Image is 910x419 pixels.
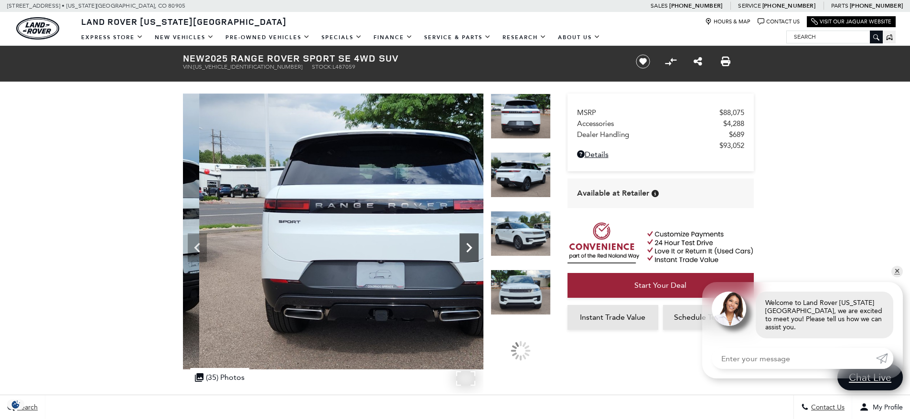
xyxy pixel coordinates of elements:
img: New 2025 Fuji White Land Rover SE image 13 [491,152,551,198]
button: Save vehicle [632,54,653,69]
a: Instant Trade Value [567,305,658,330]
input: Enter your message [712,348,876,369]
a: [PHONE_NUMBER] [850,2,903,10]
div: Previous [188,233,207,262]
a: New Vehicles [149,29,220,46]
div: Vehicle is in stock and ready for immediate delivery. Due to demand, availability is subject to c... [652,190,659,197]
span: Service [738,2,760,9]
a: Details [577,150,744,159]
strong: New [183,52,205,64]
span: MSRP [577,108,719,117]
div: (35) Photos [190,368,249,387]
a: Visit Our Jaguar Website [811,18,891,25]
button: Open user profile menu [852,395,910,419]
h1: 2025 Range Rover Sport SE 4WD SUV [183,53,620,63]
div: Welcome to Land Rover [US_STATE][GEOGRAPHIC_DATA], we are excited to meet you! Please tell us how... [756,292,893,338]
span: [US_VEHICLE_IDENTIFICATION_NUMBER] [193,63,302,70]
a: $93,052 [577,141,744,150]
div: Next [460,233,479,262]
a: Land Rover [US_STATE][GEOGRAPHIC_DATA] [75,16,292,27]
span: Land Rover [US_STATE][GEOGRAPHIC_DATA] [81,16,287,27]
span: Sales [651,2,668,9]
button: Compare Vehicle [664,54,678,69]
a: Specials [316,29,368,46]
span: Parts [831,2,848,9]
img: Opt-Out Icon [5,399,27,409]
img: Land Rover [16,17,59,40]
a: Dealer Handling $689 [577,130,744,139]
img: Agent profile photo [712,292,746,326]
a: Accessories $4,288 [577,119,744,128]
a: Submit [876,348,893,369]
img: New 2025 Fuji White Land Rover SE image 12 [183,94,584,369]
a: [PHONE_NUMBER] [669,2,722,10]
a: EXPRESS STORE [75,29,149,46]
span: Instant Trade Value [580,313,645,322]
a: Finance [368,29,418,46]
a: Start Your Deal [567,273,754,298]
a: Pre-Owned Vehicles [220,29,316,46]
input: Search [787,31,882,42]
a: Research [497,29,552,46]
img: New 2025 Fuji White Land Rover SE image 14 [491,211,551,256]
a: land-rover [16,17,59,40]
a: [STREET_ADDRESS] • [US_STATE][GEOGRAPHIC_DATA], CO 80905 [7,2,185,9]
nav: Main Navigation [75,29,606,46]
a: [PHONE_NUMBER] [762,2,815,10]
a: MSRP $88,075 [577,108,744,117]
a: About Us [552,29,606,46]
span: Start Your Deal [634,281,686,290]
span: Contact Us [809,403,845,411]
img: New 2025 Fuji White Land Rover SE image 15 [491,270,551,315]
a: Contact Us [758,18,800,25]
section: Click to Open Cookie Consent Modal [5,399,27,409]
a: Share this New 2025 Range Rover Sport SE 4WD SUV [694,56,702,67]
span: My Profile [869,403,903,411]
span: Schedule Test Drive [674,313,742,322]
a: Hours & Map [705,18,750,25]
span: VIN: [183,63,193,70]
span: Accessories [577,119,723,128]
span: Dealer Handling [577,130,729,139]
img: New 2025 Fuji White Land Rover SE image 12 [491,94,551,139]
span: $93,052 [719,141,744,150]
span: Available at Retailer [577,188,649,199]
span: $88,075 [719,108,744,117]
a: Schedule Test Drive [663,305,754,330]
span: $4,288 [723,119,744,128]
span: $689 [729,130,744,139]
a: Print this New 2025 Range Rover Sport SE 4WD SUV [721,56,730,67]
a: Service & Parts [418,29,497,46]
span: L487059 [332,63,355,70]
span: Stock: [312,63,332,70]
